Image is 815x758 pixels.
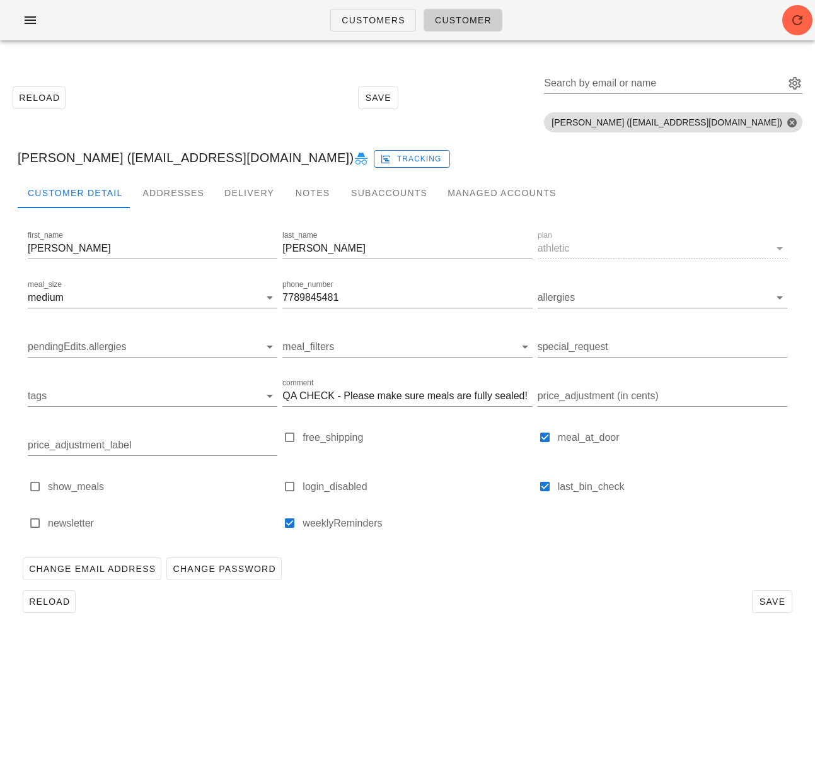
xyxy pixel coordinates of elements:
[341,178,437,208] div: Subaccounts
[28,231,63,240] label: first_name
[364,93,393,103] span: Save
[28,288,277,308] div: meal_sizemedium
[28,280,62,289] label: meal_size
[558,431,787,444] label: meal_at_door
[424,9,502,32] a: Customer
[282,231,317,240] label: last_name
[303,431,532,444] label: free_shipping
[48,517,277,530] label: newsletter
[132,178,214,208] div: Addresses
[437,178,566,208] div: Managed Accounts
[752,590,792,613] button: Save
[8,137,807,178] div: [PERSON_NAME] ([EMAIL_ADDRESS][DOMAIN_NAME])
[434,15,492,25] span: Customer
[758,597,787,607] span: Save
[374,148,450,168] a: Tracking
[538,231,552,240] label: plan
[28,337,277,357] div: pendingEdits.allergies
[23,557,161,580] button: Change Email Address
[558,481,787,493] label: last_bin_check
[538,288,787,308] div: allergies
[23,590,76,613] button: Reload
[172,564,275,574] span: Change Password
[214,178,284,208] div: Delivery
[552,112,795,132] span: [PERSON_NAME] ([EMAIL_ADDRESS][DOMAIN_NAME])
[28,292,64,303] div: medium
[28,564,156,574] span: Change Email Address
[18,178,132,208] div: Customer Detail
[374,150,450,168] button: Tracking
[303,517,532,530] label: weeklyReminders
[166,557,281,580] button: Change Password
[282,337,532,357] div: meal_filters
[48,481,277,493] label: show_meals
[28,386,277,406] div: tags
[13,86,66,109] button: Reload
[28,597,70,607] span: Reload
[341,15,405,25] span: Customers
[303,481,532,493] label: login_disabled
[282,378,313,388] label: comment
[358,86,398,109] button: Save
[538,238,787,259] div: planathletic
[787,76,802,91] button: Search by email or name appended action
[383,153,442,165] span: Tracking
[284,178,341,208] div: Notes
[330,9,416,32] a: Customers
[282,280,333,289] label: phone_number
[18,93,60,103] span: Reload
[786,117,797,128] button: Close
